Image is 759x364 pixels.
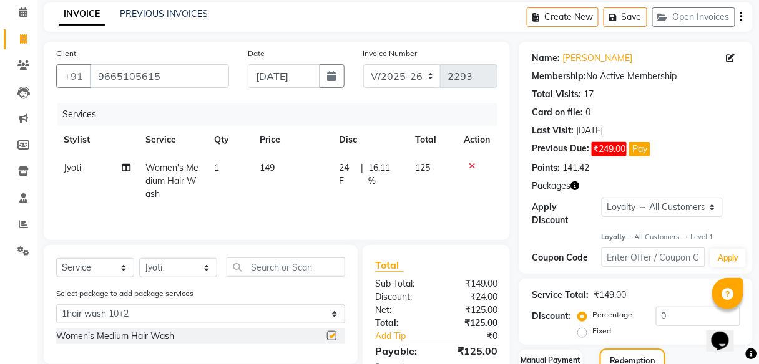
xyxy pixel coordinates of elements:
button: +91 [56,64,91,88]
div: 141.42 [562,161,589,175]
th: Total [408,126,456,154]
span: Total [375,259,404,272]
div: 17 [584,88,594,101]
label: Select package to add package services [56,288,193,299]
div: Membership: [532,70,586,83]
strong: Loyalty → [602,232,635,241]
button: Open Invoices [652,7,735,27]
div: ₹0 [448,330,507,343]
button: Save [604,7,647,27]
div: ₹125.00 [436,317,507,330]
span: Jyoti [64,162,81,173]
div: Points: [532,161,560,175]
th: Action [456,126,497,154]
div: ₹149.00 [594,289,626,302]
div: Discount: [366,290,436,304]
div: Coupon Code [532,251,601,264]
div: Apply Discount [532,201,601,227]
span: 149 [260,162,275,173]
div: 0 [585,106,590,119]
div: ₹125.00 [436,304,507,317]
a: PREVIOUS INVOICES [120,8,208,19]
div: Card on file: [532,106,583,119]
span: 125 [415,162,430,173]
label: Client [56,48,76,59]
th: Qty [207,126,252,154]
th: Service [138,126,207,154]
div: Discount: [532,310,570,323]
div: Services [57,103,507,126]
a: Add Tip [366,330,448,343]
div: Service Total: [532,289,589,302]
label: Invoice Number [363,48,418,59]
input: Enter Offer / Coupon Code [602,247,706,267]
th: Disc [331,126,408,154]
div: All Customers → Level 1 [602,232,740,242]
a: INVOICE [59,3,105,26]
div: ₹24.00 [436,290,507,304]
div: Sub Total: [366,277,436,290]
input: Search or Scan [227,257,345,277]
span: Women's Medium Hair Wash [145,162,198,199]
label: Fixed [592,325,611,337]
span: 16.11 % [369,161,400,188]
span: | [361,161,364,188]
div: Previous Due: [532,142,589,156]
iframe: chat widget [707,314,747,352]
a: [PERSON_NAME] [562,52,632,65]
div: Last Visit: [532,124,574,137]
div: Name: [532,52,560,65]
span: Packages [532,180,570,193]
span: 24 F [339,161,356,188]
div: Payable: [366,343,436,358]
div: Net: [366,304,436,317]
div: ₹125.00 [436,343,507,358]
div: No Active Membership [532,70,740,83]
button: Apply [710,249,746,267]
div: ₹149.00 [436,277,507,290]
div: Women's Medium Hair Wash [56,330,174,343]
button: Pay [629,142,650,156]
div: [DATE] [576,124,603,137]
span: ₹249.00 [592,142,627,156]
span: 1 [214,162,219,173]
label: Date [248,48,265,59]
th: Price [253,126,331,154]
input: Search by Name/Mobile/Email/Code [90,64,229,88]
div: Total Visits: [532,88,581,101]
button: Create New [527,7,599,27]
label: Percentage [592,309,632,320]
th: Stylist [56,126,138,154]
div: Total: [366,317,436,330]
